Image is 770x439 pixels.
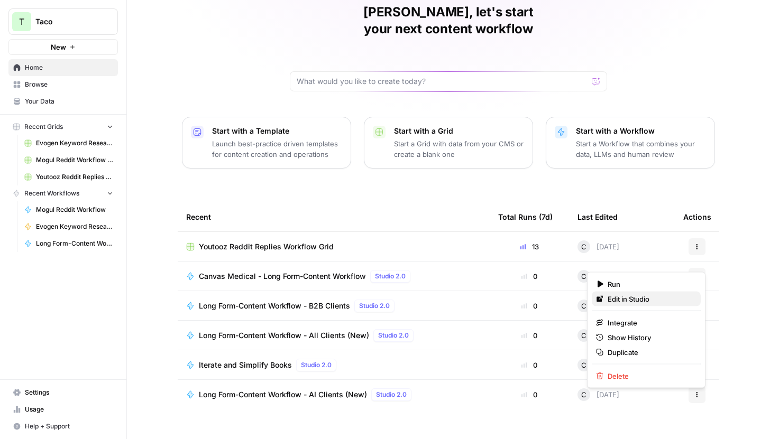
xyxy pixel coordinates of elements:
[36,205,113,214] span: Mogul Reddit Workflow
[20,218,118,235] a: Evogen Keyword Research Agent
[8,119,118,135] button: Recent Grids
[186,329,481,342] a: Long Form-Content Workflow - All Clients (New)Studio 2.0
[576,126,706,136] p: Start with a Workflow
[199,241,334,252] span: Youtooz Reddit Replies Workflow Grid
[608,347,692,358] span: Duplicate
[581,271,586,282] span: C
[297,76,588,87] input: What would you like to create today?
[581,301,586,311] span: C
[25,97,113,106] span: Your Data
[577,240,619,253] div: [DATE]
[35,16,99,27] span: Taco
[577,300,619,312] div: [DATE]
[498,202,553,231] div: Total Runs (7d)
[212,138,342,160] p: Launch best-practice driven templates for content creation and operations
[25,405,113,414] span: Usage
[8,8,118,35] button: Workspace: Taco
[24,189,79,198] span: Recent Workflows
[581,241,586,252] span: C
[577,202,618,231] div: Last Edited
[576,138,706,160] p: Start a Workflow that combines your data, LLMs and human review
[20,235,118,252] a: Long Form-Content Worflow
[683,202,711,231] div: Actions
[608,317,692,328] span: Integrate
[36,155,113,165] span: Mogul Reddit Workflow Grid (1)
[8,418,118,435] button: Help + Support
[8,384,118,401] a: Settings
[608,371,692,381] span: Delete
[20,135,118,152] a: Evogen Keyword Research Agent Grid
[608,332,692,343] span: Show History
[394,138,524,160] p: Start a Grid with data from your CMS or create a blank one
[20,201,118,218] a: Mogul Reddit Workflow
[186,241,481,252] a: Youtooz Reddit Replies Workflow Grid
[577,359,619,371] div: [DATE]
[378,331,409,340] span: Studio 2.0
[581,330,586,341] span: C
[24,122,63,132] span: Recent Grids
[51,42,66,52] span: New
[359,301,390,311] span: Studio 2.0
[25,63,113,72] span: Home
[8,185,118,201] button: Recent Workflows
[301,360,332,370] span: Studio 2.0
[20,152,118,169] a: Mogul Reddit Workflow Grid (1)
[199,360,292,370] span: Iterate and Simplify Books
[498,389,561,400] div: 0
[577,270,619,283] div: [DATE]
[25,422,113,431] span: Help + Support
[8,39,118,55] button: New
[36,222,113,231] span: Evogen Keyword Research Agent
[546,117,715,169] button: Start with a WorkflowStart a Workflow that combines your data, LLMs and human review
[212,126,342,136] p: Start with a Template
[186,359,481,371] a: Iterate and Simplify BooksStudio 2.0
[581,389,586,400] span: C
[19,15,24,28] span: T
[199,271,366,282] span: Canvas Medical - Long Form-Content Workflow
[182,117,351,169] button: Start with a TemplateLaunch best-practice driven templates for content creation and operations
[36,172,113,182] span: Youtooz Reddit Replies Workflow Grid
[577,388,619,401] div: [DATE]
[199,389,367,400] span: Long Form-Content Workflow - AI Clients (New)
[608,279,692,289] span: Run
[608,294,692,304] span: Edit in Studio
[8,93,118,110] a: Your Data
[20,169,118,185] a: Youtooz Reddit Replies Workflow Grid
[8,76,118,93] a: Browse
[199,330,369,341] span: Long Form-Content Workflow - All Clients (New)
[498,301,561,311] div: 0
[364,117,533,169] button: Start with a GridStart a Grid with data from your CMS or create a blank one
[290,4,607,38] h1: [PERSON_NAME], let's start your next content workflow
[186,270,481,283] a: Canvas Medical - Long Form-Content WorkflowStudio 2.0
[186,388,481,401] a: Long Form-Content Workflow - AI Clients (New)Studio 2.0
[394,126,524,136] p: Start with a Grid
[498,271,561,282] div: 0
[498,330,561,341] div: 0
[577,329,619,342] div: [DATE]
[581,360,586,370] span: C
[8,59,118,76] a: Home
[375,272,406,281] span: Studio 2.0
[498,360,561,370] div: 0
[36,138,113,148] span: Evogen Keyword Research Agent Grid
[8,401,118,418] a: Usage
[199,301,350,311] span: Long Form-Content Workflow - B2B Clients
[186,300,481,312] a: Long Form-Content Workflow - B2B ClientsStudio 2.0
[186,202,481,231] div: Recent
[498,241,561,252] div: 13
[376,390,407,399] span: Studio 2.0
[25,80,113,89] span: Browse
[36,239,113,248] span: Long Form-Content Worflow
[25,388,113,397] span: Settings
